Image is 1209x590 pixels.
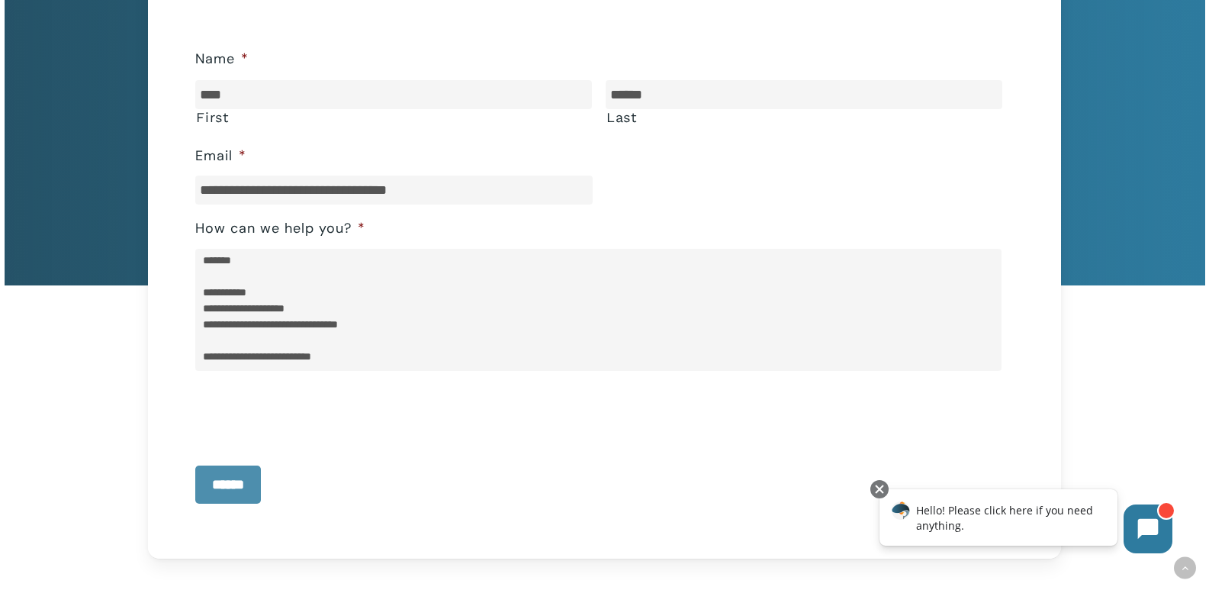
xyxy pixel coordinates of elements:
[195,220,365,237] label: How can we help you?
[195,147,246,165] label: Email
[195,382,427,441] iframe: reCAPTCHA
[196,110,592,125] label: First
[606,110,1002,125] label: Last
[863,477,1188,569] iframe: Chatbot
[195,50,249,68] label: Name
